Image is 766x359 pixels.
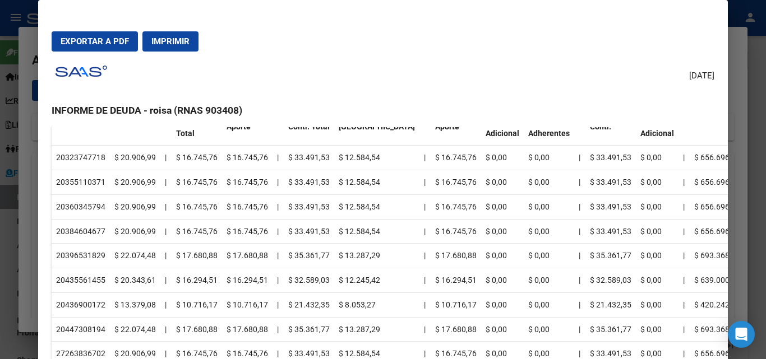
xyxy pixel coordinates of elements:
td: $ 16.745,76 [431,194,481,219]
td: $ 0,00 [481,317,524,342]
td: $ 16.745,76 [431,146,481,170]
td: $ 693.368,03 [690,317,745,342]
td: $ 0,00 [524,219,574,244]
td: $ 35.361,77 [284,244,334,268]
td: | [574,146,585,170]
td: | [273,194,284,219]
td: $ 20.343,61 [110,268,160,293]
td: $ 16.745,76 [222,146,273,170]
td: | [574,170,585,195]
td: | [679,219,690,244]
td: $ 16.745,76 [222,170,273,195]
td: | [160,170,172,195]
td: $ 16.745,76 [222,194,273,219]
td: $ 0,00 [481,268,524,293]
td: | [679,244,690,268]
td: 20360345794 [52,194,110,219]
td: $ 32.589,03 [284,268,334,293]
td: $ 16.745,76 [172,146,222,170]
td: $ 13.287,29 [334,244,419,268]
td: $ 0,00 [636,244,679,268]
td: $ 22.074,48 [110,317,160,342]
td: | [679,146,690,170]
td: | [273,244,284,268]
td: | [574,317,585,342]
td: $ 17.680,88 [222,244,273,268]
td: $ 0,00 [636,170,679,195]
td: $ 0,00 [636,146,679,170]
td: $ 0,00 [481,292,524,317]
td: | [679,268,690,293]
td: | [419,268,431,293]
td: | [574,194,585,219]
td: | [419,146,431,170]
td: $ 0,00 [524,146,574,170]
td: $ 16.745,76 [222,219,273,244]
span: [DATE] [689,69,714,82]
td: $ 656.696,63 [690,170,745,195]
td: $ 33.491,53 [284,219,334,244]
td: $ 33.491,53 [585,170,636,195]
td: | [419,292,431,317]
td: $ 0,00 [636,194,679,219]
td: $ 16.745,76 [431,170,481,195]
td: $ 8.053,27 [334,292,419,317]
td: $ 12.584,54 [334,170,419,195]
td: 20436900172 [52,292,110,317]
td: $ 17.680,88 [172,244,222,268]
td: | [160,194,172,219]
td: $ 0,00 [636,219,679,244]
td: $ 33.491,53 [585,219,636,244]
td: $ 0,00 [636,317,679,342]
span: Imprimir [151,36,190,46]
td: $ 656.696,63 [690,194,745,219]
td: $ 16.294,51 [431,268,481,293]
td: $ 35.361,77 [284,317,334,342]
td: $ 0,00 [481,244,524,268]
td: $ 0,00 [481,146,524,170]
td: $ 0,00 [481,170,524,195]
td: 20435561455 [52,268,110,293]
td: $ 22.074,48 [110,244,160,268]
div: Open Intercom Messenger [728,321,755,348]
td: $ 35.361,77 [585,317,636,342]
td: $ 20.906,99 [110,194,160,219]
td: $ 20.906,99 [110,219,160,244]
td: $ 12.584,54 [334,194,419,219]
td: $ 17.680,88 [222,317,273,342]
td: $ 656.696,63 [690,146,745,170]
td: $ 16.745,76 [172,194,222,219]
td: $ 12.584,54 [334,146,419,170]
td: $ 0,00 [524,317,574,342]
td: | [679,317,690,342]
td: | [574,268,585,293]
td: 20396531829 [52,244,110,268]
td: 20447308194 [52,317,110,342]
button: Imprimir [142,31,199,52]
td: $ 0,00 [481,219,524,244]
td: | [273,292,284,317]
td: $ 0,00 [481,194,524,219]
td: | [160,268,172,293]
td: | [574,244,585,268]
td: $ 420.242,13 [690,292,745,317]
h3: INFORME DE DEUDA - roisa (RNAS 903408) [52,103,714,118]
td: | [574,292,585,317]
td: $ 21.432,35 [585,292,636,317]
td: $ 10.716,17 [172,292,222,317]
td: | [679,292,690,317]
td: $ 33.491,53 [284,146,334,170]
td: | [160,146,172,170]
td: $ 0,00 [524,170,574,195]
td: $ 656.696,63 [690,219,745,244]
button: Exportar a PDF [52,31,138,52]
td: $ 33.491,53 [585,194,636,219]
td: | [679,194,690,219]
td: $ 33.491,53 [284,170,334,195]
td: $ 13.287,29 [334,317,419,342]
td: 20323747718 [52,146,110,170]
td: $ 16.294,51 [222,268,273,293]
td: | [160,219,172,244]
td: $ 17.680,88 [431,244,481,268]
td: $ 12.584,54 [334,219,419,244]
